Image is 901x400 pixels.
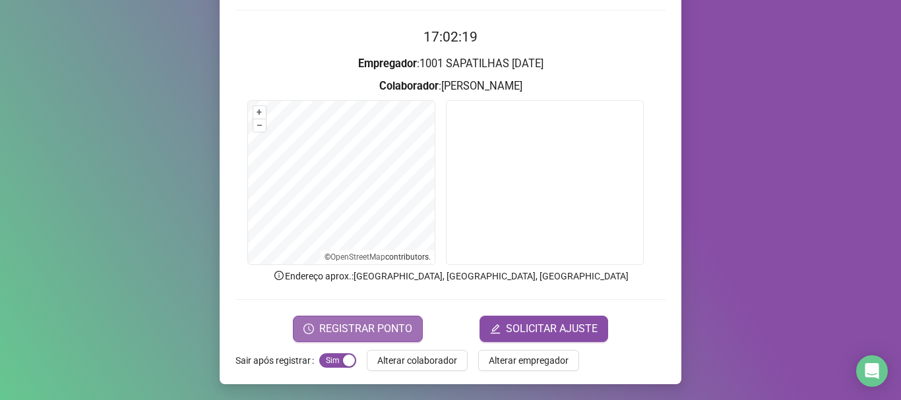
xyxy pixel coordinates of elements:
span: Alterar empregador [489,353,569,368]
button: REGISTRAR PONTO [293,316,423,342]
label: Sair após registrar [235,350,319,371]
div: Open Intercom Messenger [856,355,888,387]
button: – [253,119,266,132]
span: clock-circle [303,324,314,334]
button: Alterar colaborador [367,350,468,371]
span: info-circle [273,270,285,281]
span: edit [490,324,501,334]
strong: Empregador [358,57,417,70]
time: 17:02:19 [423,29,478,45]
strong: Colaborador [379,80,439,92]
span: SOLICITAR AJUSTE [506,321,598,337]
span: REGISTRAR PONTO [319,321,412,337]
button: editSOLICITAR AJUSTE [480,316,608,342]
a: OpenStreetMap [330,252,385,262]
h3: : [PERSON_NAME] [235,78,666,95]
button: + [253,106,266,119]
span: Alterar colaborador [377,353,457,368]
li: © contributors. [325,252,431,262]
h3: : 1001 SAPATILHAS [DATE] [235,55,666,72]
p: Endereço aprox. : [GEOGRAPHIC_DATA], [GEOGRAPHIC_DATA], [GEOGRAPHIC_DATA] [235,269,666,283]
button: Alterar empregador [478,350,579,371]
